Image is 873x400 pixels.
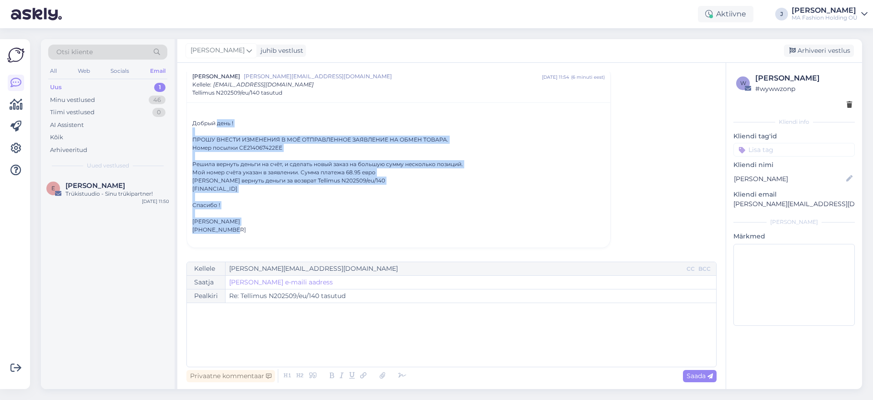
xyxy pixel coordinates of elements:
[50,83,62,92] div: Uus
[687,372,713,380] span: Saada
[542,74,569,81] div: [DATE] 11:54
[226,289,716,303] input: Write subject here...
[187,262,226,275] div: Kellele
[792,7,868,21] a: [PERSON_NAME]MA Fashion Holding OÜ
[792,14,858,21] div: MA Fashion Holding OÜ
[740,80,746,86] span: w
[784,45,854,57] div: Arhiveeri vestlus
[733,143,855,157] input: Lisa tag
[244,72,542,81] span: [PERSON_NAME][EMAIL_ADDRESS][DOMAIN_NAME]
[48,65,59,77] div: All
[192,226,605,234] div: [PHONE_NUMBER]
[775,8,788,20] div: J
[149,96,166,105] div: 46
[698,6,753,22] div: Aktiivne
[571,74,605,81] div: ( 6 minuti eest )
[192,160,605,168] div: Решила вернуть деньги на счёт, и сделать новый заказ на большую сумму несколько позиций.
[154,83,166,92] div: 1
[213,81,314,88] span: [EMAIL_ADDRESS][DOMAIN_NAME]
[192,81,211,88] span: Kellele :
[191,46,245,56] span: [PERSON_NAME]
[65,182,125,190] span: Eili Kuzko
[192,136,605,144] div: ПРОШУ ВНЕСТИ ИЗМЕНЕНИЯ В МОЁ ОТПРАВЛЕННОЕ ЗАЯВЛЕНИЕ НА ОБМЕН ТОВАРА.
[192,89,282,97] span: Tellimus N202509/eu/140 tasutud
[755,73,852,84] div: [PERSON_NAME]
[50,96,95,105] div: Minu vestlused
[50,121,84,130] div: AI Assistent
[733,232,855,241] p: Märkmed
[109,65,131,77] div: Socials
[192,177,605,185] div: [PERSON_NAME] вернуть деньги за возврат Tellimus N202509/eu/140
[142,198,169,205] div: [DATE] 11:50
[187,289,226,303] div: Pealkiri
[56,47,93,57] span: Otsi kliente
[257,46,303,56] div: juhib vestlust
[7,46,25,64] img: Askly Logo
[733,199,855,209] p: [PERSON_NAME][EMAIL_ADDRESS][DOMAIN_NAME]
[50,108,95,117] div: Tiimi vestlused
[192,201,605,209] div: Спасибо !
[148,65,167,77] div: Email
[755,84,852,94] div: # wywwzonp
[51,185,55,192] span: E
[192,218,605,226] div: [PERSON_NAME]
[792,7,858,14] div: [PERSON_NAME]
[186,370,275,382] div: Privaatne kommentaar
[76,65,92,77] div: Web
[733,132,855,141] p: Kliendi tag'id
[733,118,855,126] div: Kliendi info
[734,174,844,184] input: Lisa nimi
[192,168,605,177] div: Мой номер счёта указан в заявлении. Сумма платежа 68.95 евро
[192,119,605,127] div: Добрый день !
[192,72,240,81] span: [PERSON_NAME]
[50,133,63,142] div: Kõik
[65,190,169,198] div: Trükistuudio - Sinu trükipartner!
[187,276,226,289] div: Saatja
[192,144,605,152] div: Номер посылки CE214067422EE
[733,218,855,226] div: [PERSON_NAME]
[229,278,333,287] a: [PERSON_NAME] e-maili aadress
[192,185,605,193] div: [FINANCIAL_ID]
[685,265,697,273] div: CC
[226,262,685,275] input: Recepient...
[152,108,166,117] div: 0
[697,265,712,273] div: BCC
[50,146,87,155] div: Arhiveeritud
[733,160,855,170] p: Kliendi nimi
[87,162,129,170] span: Uued vestlused
[733,190,855,199] p: Kliendi email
